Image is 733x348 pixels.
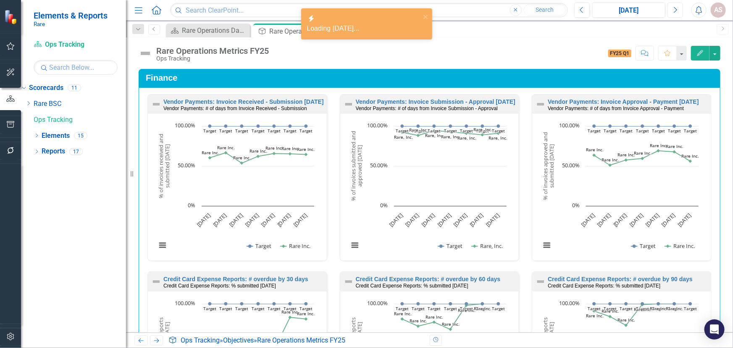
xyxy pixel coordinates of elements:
[276,211,292,228] text: [DATE]
[224,151,228,155] path: Dec 2024, 66.53. Rare Inc..
[146,73,716,82] h3: Finance
[289,152,292,156] path: Apr 2025, 65.26. Rare Inc..
[536,122,703,258] svg: Interactive chart
[650,142,667,148] text: Rare Inc.
[665,242,695,249] button: Show Rare Inc.
[217,145,235,150] text: Rare Inc.
[34,99,126,109] a: Rare BSC
[181,336,220,344] a: Ops Tracking
[657,149,660,153] path: Mar 2025, 69.03. Rare Inc..
[604,128,617,134] text: Target
[163,98,324,105] a: Vendor Payments: Invoice Received - Submission [DATE]
[562,161,580,169] text: 50.00%
[224,124,228,128] path: Dec 2024, 100. Target.
[273,152,276,156] path: Mar 2025, 65.57. Rare Inc..
[273,124,276,128] path: Mar 2025, 100. Target.
[305,302,308,306] path: May 2025, 100. Target.
[559,121,580,129] text: 100.00%
[281,309,299,315] text: Rare Inc.
[612,211,628,228] text: [DATE]
[609,315,612,318] path: Dec 2024, 84. Rare Inc..
[444,128,457,134] text: Target
[349,131,363,201] text: % of invoices submitted and approved [DATE]
[403,211,420,228] text: [DATE]
[289,316,292,319] path: Apr 2025, 83. Rare Inc..
[428,128,441,134] text: Target
[644,211,661,228] text: [DATE]
[628,211,645,228] text: [DATE]
[203,128,216,134] text: Target
[641,157,644,161] path: Feb 2025, 59.37. Rare Inc..
[548,105,684,111] small: Vendor Payments: # of days from Invoice Approval - Payment
[269,26,335,37] div: Rare Operations Metrics FY25
[660,211,677,228] text: [DATE]
[409,127,428,133] text: Rare, Inc.
[344,122,515,258] div: Chart. Highcharts interactive chart.
[617,317,635,323] text: Rare Inc.
[481,133,484,137] path: Apr 2025, 88.97. Rare, Inc..
[240,162,244,165] path: Jan 2025, 53.59. Rare Inc..
[608,50,632,57] span: FY25 Q1
[260,211,276,228] text: [DATE]
[444,306,457,311] text: Target
[74,132,87,139] div: 15
[163,276,308,282] a: Credit Card Expense Reports: # overdue by 30 days
[195,211,212,228] text: [DATE]
[593,124,692,128] g: Target, line 1 of 2 with 7 data points.
[432,302,436,306] path: Jan 2025, 100. Target.
[631,242,656,249] button: Show Target
[252,128,265,134] text: Target
[532,94,712,261] div: Double-Click to Edit
[673,302,676,306] path: Apr 2025, 100. Target.
[344,99,354,109] img: Not Defined
[152,122,323,258] div: Chart. Highcharts interactive chart.
[472,242,503,249] button: Show Rare, Inc.
[604,306,617,311] text: Target
[203,306,216,311] text: Target
[151,277,161,287] img: Not Defined
[297,146,315,152] text: Rare Inc.
[689,160,692,163] path: May 2025, 55.96. Rare Inc..
[580,211,596,228] text: [DATE]
[188,201,195,209] text: 0%
[420,211,436,228] text: [DATE]
[243,211,260,228] text: [DATE]
[356,283,468,289] small: Credit Card Expense Reports: % submitted [DATE]
[175,121,195,129] text: 100.00%
[465,124,468,128] path: Mar 2025, 100. Target.
[268,306,281,311] text: Target
[634,150,652,156] text: Rare Inc.
[281,145,299,151] text: Rare Inc.
[620,128,633,134] text: Target
[588,128,601,134] text: Target
[489,135,507,141] text: Rare, Inc.
[442,321,460,327] text: Rare Inc.
[473,127,492,132] text: Rare, Inc.
[657,124,660,128] path: Mar 2025, 100. Target.
[208,124,212,128] path: Nov 2024, 100. Target.
[704,319,725,340] div: Open Intercom Messenger
[636,306,649,311] text: Target
[168,25,248,36] a: Rare Operations Dashboard
[673,124,676,128] path: Apr 2025, 100. Target.
[247,242,271,249] button: Show Target
[536,277,546,287] img: Not Defined
[344,277,354,287] img: Not Defined
[340,94,520,261] div: Double-Click to Edit
[300,128,313,134] text: Target
[572,201,580,209] text: 0%
[609,124,612,128] path: Dec 2024, 100. Target.
[208,156,212,160] path: Nov 2024, 60.22. Rare Inc..
[666,306,683,311] text: Rare Inc.
[681,153,699,159] text: Rare Inc.
[202,150,219,156] text: Rare Inc.
[257,302,260,306] path: Feb 2025, 100. Target.
[394,134,413,140] text: Rare, Inc.
[541,132,555,200] text: % of invoices approved and submitted [DATE]
[673,302,676,306] path: Apr 2025, 100. Rare Inc..
[416,324,420,328] path: Dec 2024, 72. Rare Inc..
[151,99,161,109] img: Not Defined
[300,306,313,311] text: Target
[438,242,462,249] button: Show Target
[349,239,360,251] button: View chart menu, Chart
